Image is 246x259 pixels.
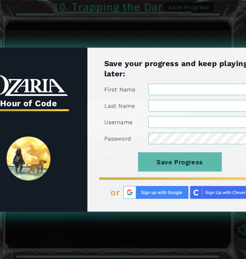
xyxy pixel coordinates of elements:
label: First Name [104,85,136,93]
label: Password [104,134,131,142]
label: Username [104,118,133,126]
button: Save Progress [138,152,222,171]
img: Google%20Sign%20Up.png [123,186,189,199]
span: or [110,187,120,197]
label: Last Name [104,102,135,109]
img: SpiritLandReveal.png [6,137,50,181]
